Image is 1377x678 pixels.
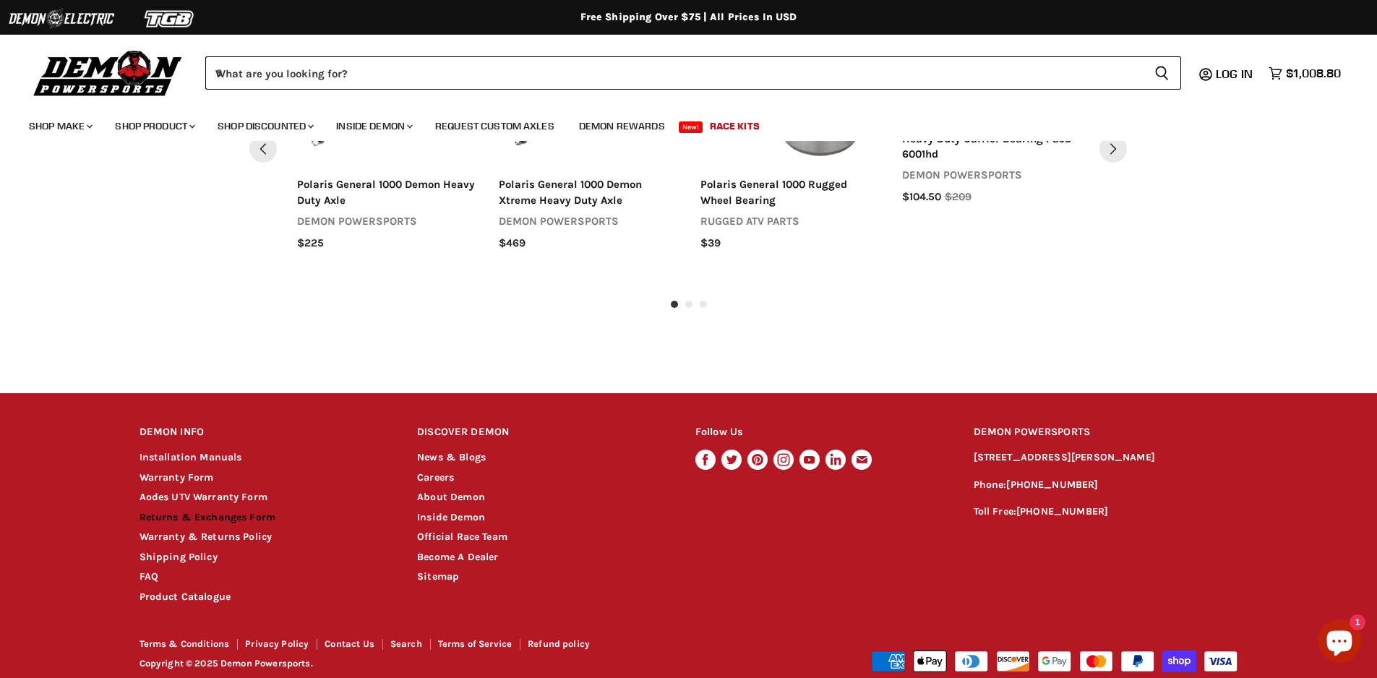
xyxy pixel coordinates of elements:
a: polaris general 1000 rugged wheel bearingrugged atv parts$39 [700,177,879,251]
a: Refund policy [528,638,590,649]
div: rugged atv parts [700,214,879,229]
span: $469 [499,236,526,251]
a: About Demon [417,491,485,503]
a: Returns & Exchanges Form [140,511,276,523]
inbox-online-store-chat: Shopify online store chat [1313,619,1365,666]
span: $104.50 [902,189,941,205]
a: Warranty Form [140,471,214,484]
div: demon powersports [902,168,1081,183]
button: Next [1099,135,1127,163]
a: Log in [1209,67,1261,80]
p: Toll Free: [974,504,1238,520]
h2: DEMON INFO [140,416,390,450]
a: [PHONE_NUMBER] [1016,505,1108,518]
div: demon powersports [499,214,677,229]
a: polaris general 1000 demon xtreme heavy duty axledemon powersports$469 [499,177,677,251]
a: Aodes UTV Warranty Form [140,491,267,503]
h2: Follow Us [695,416,946,450]
a: Demon Rewards [568,111,676,141]
a: Careers [417,471,454,484]
a: Shipping Policy [140,551,218,563]
a: Inside Demon [417,511,485,523]
img: Demon Electric Logo 2 [7,5,116,33]
a: Official Race Team [417,531,507,543]
div: polaris general 1000 demon xtreme heavy duty axle [499,177,677,208]
div: Free Shipping Over $75 | All Prices In USD [111,11,1267,24]
a: Terms of Service [438,638,512,649]
input: When autocomplete results are available use up and down arrows to review and enter to select [205,56,1143,90]
span: Log in [1216,66,1253,81]
a: [PHONE_NUMBER] [1006,479,1098,491]
ul: Main menu [18,106,1337,141]
a: Shop Make [18,111,101,141]
a: Shop Discounted [207,111,322,141]
div: polaris general 1000 demon heavy duty axle [297,177,476,208]
a: Warranty & Returns Policy [140,531,273,543]
a: Become A Dealer [417,551,498,563]
a: Sitemap [417,570,459,583]
a: Search [390,638,422,649]
span: $209 [945,189,971,205]
p: [STREET_ADDRESS][PERSON_NAME] [974,450,1238,466]
nav: Footer [140,639,690,654]
a: [DATE]-[DATE] polaris demon heavy duty carrier bearing pacb-6001hddemon powersports$104.50$209 [902,116,1081,205]
form: Product [205,56,1181,90]
span: $39 [700,236,721,251]
a: polaris general 1000 demon heavy duty axledemon powersports$225 [297,177,476,251]
img: Demon Powersports [29,47,187,98]
button: Search [1143,56,1181,90]
h2: DISCOVER DEMON [417,416,668,450]
a: Contact Us [325,638,374,649]
a: Shop Product [104,111,204,141]
button: Pervious [249,135,277,163]
a: Race Kits [699,111,771,141]
img: TGB Logo 2 [116,5,224,33]
a: Privacy Policy [245,638,309,649]
a: Request Custom Axles [424,111,565,141]
span: $225 [297,236,324,251]
a: Installation Manuals [140,451,242,463]
a: News & Blogs [417,451,486,463]
a: Product Catalogue [140,591,231,603]
a: Inside Demon [325,111,421,141]
div: demon powersports [297,214,476,229]
a: FAQ [140,570,158,583]
a: $1,008.80 [1261,63,1348,84]
h2: DEMON POWERSPORTS [974,416,1238,450]
p: Copyright © 2025 Demon Powersports. [140,658,690,669]
span: $1,008.80 [1286,66,1341,80]
div: polaris general 1000 rugged wheel bearing [700,177,879,208]
p: Phone: [974,477,1238,494]
a: Terms & Conditions [140,638,230,649]
span: New! [679,121,703,133]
